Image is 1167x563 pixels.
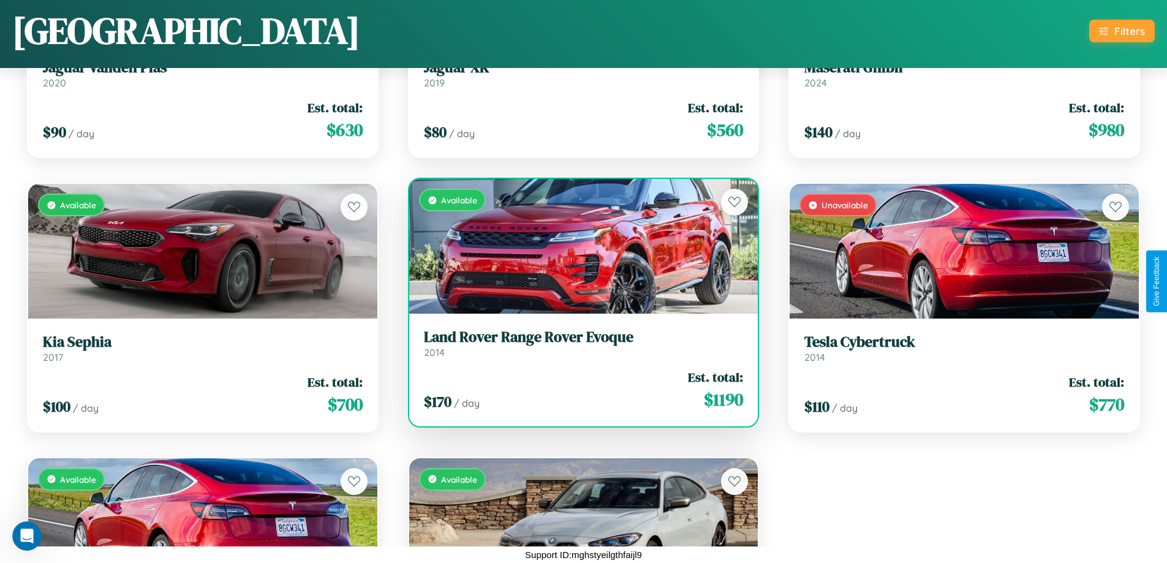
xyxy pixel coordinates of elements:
span: / day [69,127,94,140]
iframe: Intercom live chat [12,521,42,551]
span: $ 630 [327,118,363,142]
button: Filters [1089,20,1155,42]
span: 2019 [424,77,445,89]
span: $ 80 [424,122,447,142]
span: $ 700 [328,392,363,417]
span: $ 170 [424,391,451,412]
span: Est. total: [308,373,363,391]
h3: Maserati Ghibli [804,59,1124,77]
span: 2024 [804,77,827,89]
span: 2014 [424,346,445,358]
span: 2017 [43,351,63,363]
span: $ 560 [707,118,743,142]
span: / day [449,127,475,140]
span: Unavailable [821,200,868,210]
span: $ 980 [1089,118,1124,142]
h3: Kia Sephia [43,333,363,351]
div: Give Feedback [1152,257,1161,306]
span: / day [832,402,858,414]
span: Est. total: [1069,373,1124,391]
span: $ 140 [804,122,833,142]
span: / day [73,402,99,414]
p: Support ID: mghstyeilgthfaijl9 [525,546,642,563]
a: Kia Sephia2017 [43,333,363,363]
a: Jaguar XK2019 [424,59,744,89]
span: Available [441,195,477,205]
span: 2014 [804,351,825,363]
span: Est. total: [308,99,363,116]
span: Available [441,474,477,485]
span: Available [60,200,96,210]
span: $ 770 [1089,392,1124,417]
span: Est. total: [688,99,743,116]
span: / day [835,127,861,140]
a: Tesla Cybertruck2014 [804,333,1124,363]
span: $ 1190 [704,387,743,412]
div: Filters [1114,25,1145,37]
span: Est. total: [688,368,743,386]
span: $ 100 [43,396,70,417]
span: $ 90 [43,122,66,142]
span: 2020 [43,77,66,89]
span: Available [60,474,96,485]
span: Est. total: [1069,99,1124,116]
span: / day [454,397,480,409]
span: $ 110 [804,396,829,417]
a: Jaguar Vanden Plas2020 [43,59,363,89]
a: Maserati Ghibli2024 [804,59,1124,89]
h3: Tesla Cybertruck [804,333,1124,351]
a: Land Rover Range Rover Evoque2014 [424,328,744,358]
h1: [GEOGRAPHIC_DATA] [12,6,360,56]
h3: Land Rover Range Rover Evoque [424,328,744,346]
h3: Jaguar Vanden Plas [43,59,363,77]
h3: Jaguar XK [424,59,744,77]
